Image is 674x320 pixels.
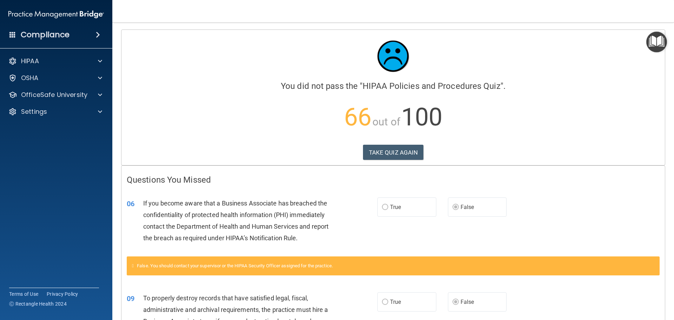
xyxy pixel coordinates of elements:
img: sad_face.ecc698e2.jpg [372,35,414,77]
p: HIPAA [21,57,39,65]
span: out of [372,116,400,128]
a: HIPAA [8,57,102,65]
span: Ⓒ Rectangle Health 2024 [9,300,67,307]
a: OSHA [8,74,102,82]
span: 09 [127,294,134,303]
input: False [452,300,459,305]
span: False [461,204,474,210]
span: False [461,299,474,305]
span: 66 [344,103,371,131]
button: TAKE QUIZ AGAIN [363,145,424,160]
button: Open Resource Center [646,32,667,52]
input: True [382,205,388,210]
span: HIPAA Policies and Procedures Quiz [363,81,500,91]
span: 100 [401,103,442,131]
h4: Questions You Missed [127,175,660,184]
span: 06 [127,200,134,208]
p: OfficeSafe University [21,91,87,99]
span: If you become aware that a Business Associate has breached the confidentiality of protected healt... [143,200,329,242]
span: False. You should contact your supervisor or the HIPAA Security Officer assigned for the practice. [137,263,333,268]
p: OSHA [21,74,39,82]
p: Settings [21,107,47,116]
a: Terms of Use [9,290,38,298]
a: Privacy Policy [47,290,78,298]
a: Settings [8,107,102,116]
input: False [452,205,459,210]
input: True [382,300,388,305]
span: True [390,204,401,210]
img: PMB logo [8,7,104,21]
a: OfficeSafe University [8,91,102,99]
h4: Compliance [21,30,70,40]
h4: You did not pass the " ". [127,81,660,91]
span: True [390,299,401,305]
